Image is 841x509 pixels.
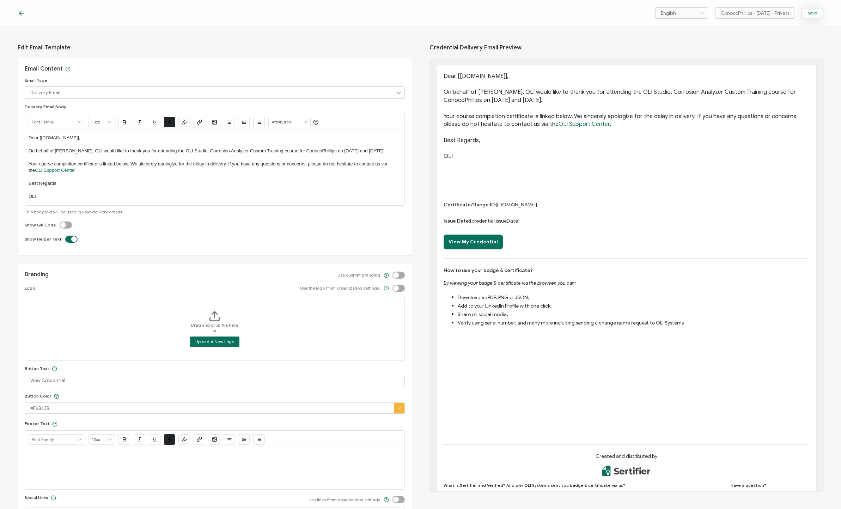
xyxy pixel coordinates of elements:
[25,86,405,99] input: Delivery Email
[444,137,810,145] p: Best Regards,
[444,334,810,433] iframe: YouTube video player
[25,366,57,371] p: Button Text
[29,435,85,444] input: Font Family
[25,209,123,214] span: This body text will be used in your delivery emails.
[802,8,823,18] button: Save
[25,104,66,109] span: Delivery Email Body
[309,497,380,502] span: Use links from organization settings
[25,375,405,386] input: View My Credential
[25,285,35,291] span: Logo
[444,202,496,208] b: Certificate/Badge ID:
[731,483,766,488] b: Have a question?
[195,340,234,344] span: Upload A New Logo
[444,88,810,104] p: On behalf of [PERSON_NAME], OLI would like to thank you for attending the OLI Studio: Corrosion A...
[25,222,56,228] span: Show QR Code
[29,148,401,154] p: On behalf of [PERSON_NAME], OLI would like to thank you for attending the OLI Studio: Corrosion A...
[806,475,841,509] iframe: Chat Widget
[269,117,310,127] input: Attributes
[444,218,470,224] b: Issue Date:
[25,393,59,399] p: Button Color
[444,267,533,273] b: How to use your badge & certificate?
[458,320,684,326] span: Verify using serial number; and many more including sending a change name request to OLI Systems
[35,168,74,173] a: OLI Support Center
[444,202,810,208] span: [[DOMAIN_NAME]]
[444,72,810,80] p: Dear [[DOMAIN_NAME]],
[655,7,708,19] input: Select language
[559,121,610,128] a: OLI Support Center
[602,466,650,476] img: Sertifier Logo
[444,218,810,224] span: [credential.issueDate]
[25,495,56,501] p: Social Links
[191,322,238,333] span: Drag and drop file here or
[29,193,401,200] p: OLI
[29,180,401,187] p: Best Regards,
[444,280,576,286] i: By viewing your badge & certificate via the browser, you can:
[29,117,85,127] input: Font Family
[25,271,49,278] p: Branding
[808,11,817,15] span: Save
[444,235,503,249] a: View My Credential
[337,272,380,278] span: Use custom branding
[444,454,810,459] span: Created and distributed by
[25,65,71,72] p: Email Content
[444,113,810,128] p: Your course completion certificate is linked below. We sincerely apologize for the delay in deliv...
[25,236,62,242] span: Show Helper Text
[29,135,401,141] p: Dear [[DOMAIN_NAME]],
[444,152,810,160] p: OLI
[458,295,529,301] span: Download as PDF, PNG or JSON,
[29,161,401,174] p: Your course completion certificate is linked below. We sincerely apologize for the delay in deliv...
[25,402,405,414] input: HEX Code
[444,483,625,488] b: What is Sertifier and Verified? And why OLI Systems sent you badge & certificate via us?
[18,37,412,58] span: Edit Email Template
[25,421,57,426] p: Footer Text
[458,311,508,317] span: Share on social media,
[458,303,552,309] span: Add to your LinkedIn Profile with one click,
[89,435,115,444] input: Font Size
[190,337,239,347] button: Upload A New Logo
[300,285,380,291] span: Use the logo from organization settings.
[429,37,824,58] span: Credential Delivery Email Preview
[25,78,47,83] span: Email Type
[89,117,115,127] input: Font Size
